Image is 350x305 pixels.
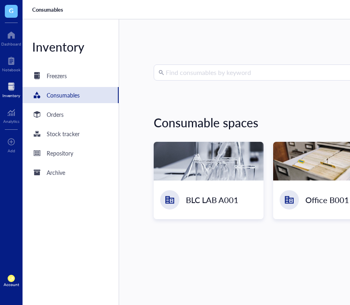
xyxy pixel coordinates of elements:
a: Repository [23,145,119,161]
a: Freezers [23,68,119,84]
div: Dashboard [1,41,21,46]
span: G [9,5,14,15]
a: Dashboard [1,29,21,46]
a: Stock tracker [23,126,119,142]
a: Consumables [32,6,65,13]
a: Consumables [23,87,119,103]
div: Inventory [2,93,20,98]
div: BLC LAB A001 [186,194,239,205]
div: Analytics [3,119,19,124]
a: Analytics [3,106,19,124]
a: Archive [23,164,119,181]
div: Archive [47,168,65,177]
div: Orders [47,110,64,119]
div: Notebook [2,67,21,72]
div: Freezers [47,71,67,80]
div: Stock tracker [47,129,80,138]
div: Consumables [47,91,80,100]
div: Consumable spaces [154,114,258,131]
div: Add [8,148,15,153]
div: Inventory [23,39,119,55]
span: LR [9,276,14,281]
div: Repository [47,149,73,158]
a: Notebook [2,54,21,72]
div: Account [4,282,19,287]
a: Inventory [2,80,20,98]
div: Office B001 [305,194,349,205]
a: Orders [23,106,119,122]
